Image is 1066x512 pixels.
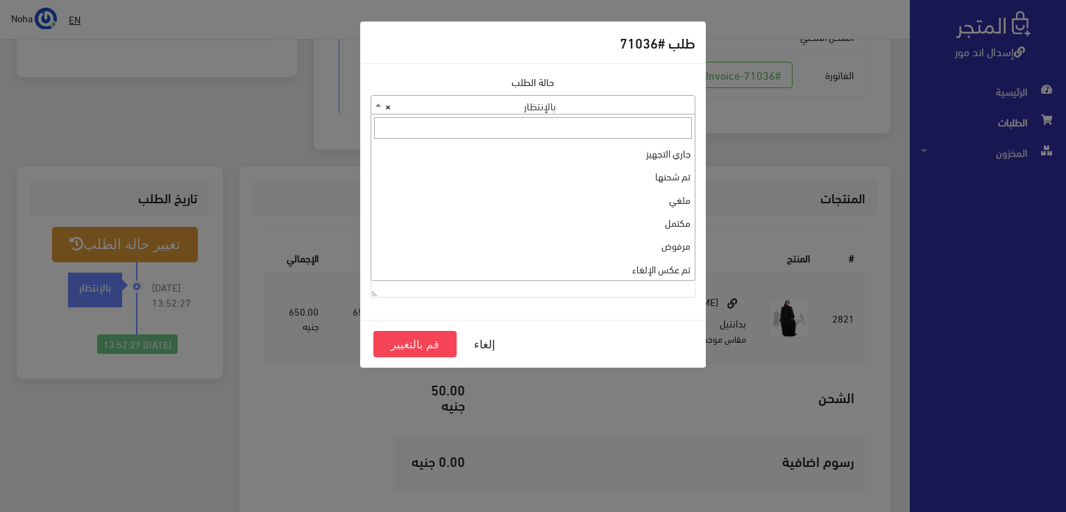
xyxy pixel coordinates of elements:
li: تم شحنها [371,164,695,187]
label: حالة الطلب [511,74,555,89]
li: جاري التجهيز [371,142,695,164]
button: قم بالتغيير [373,331,457,357]
h5: طلب #71036 [620,32,695,53]
li: تم عكس الإلغاء [371,257,695,280]
li: مرفوض [371,234,695,257]
li: مكتمل [371,211,695,234]
button: إلغاء [457,331,512,357]
span: × [385,96,391,115]
span: بالإنتظار [371,96,695,115]
span: بالإنتظار [371,95,695,114]
iframe: Drift Widget Chat Controller [17,417,69,470]
li: ملغي [371,188,695,211]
